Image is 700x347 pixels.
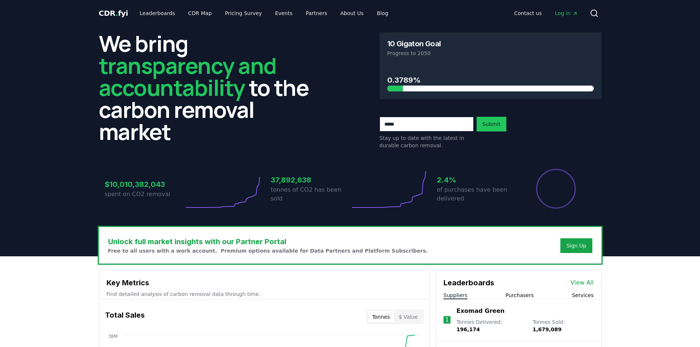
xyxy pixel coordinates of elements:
[269,7,298,20] a: Events
[549,7,584,20] a: Log in
[456,326,480,332] span: 196,174
[566,242,586,249] a: Sign Up
[532,326,561,332] span: 1,679,089
[371,7,394,20] a: Blog
[134,7,394,20] nav: Main
[271,174,350,185] h3: 37,892,638
[99,50,276,102] span: transparency and accountability
[444,292,467,299] button: Suppliers
[560,238,592,253] button: Sign Up
[555,10,578,17] span: Log in
[115,9,118,18] span: .
[219,7,268,20] a: Pricing Survey
[134,7,181,20] a: Leaderboards
[107,277,422,288] h3: Key Metrics
[508,7,548,20] a: Contact us
[107,290,422,298] p: Find detailed analysis of carbon removal data through time.
[105,179,184,190] h3: $10,010,382,043
[387,40,441,47] h3: 10 Gigaton Goal
[572,292,593,299] button: Services
[437,174,516,185] h3: 2.4%
[99,32,321,142] h2: We bring to the carbon removal market
[387,50,594,57] p: Progress to 2050
[456,318,525,333] p: Tonnes Delivered :
[368,311,394,323] button: Tonnes
[334,7,369,20] a: About Us
[108,247,428,254] p: Free to all users with a work account. Premium options available for Data Partners and Platform S...
[105,310,145,324] h3: Total Sales
[444,277,494,288] h3: Leaderboards
[182,7,218,20] a: CDR Map
[300,7,333,20] a: Partners
[506,292,534,299] button: Purchasers
[456,307,505,315] a: Exomad Green
[380,134,474,149] p: Stay up to date with the latest in durable carbon removal.
[387,75,594,86] h3: 0.3789%
[571,278,594,287] a: View All
[99,8,128,18] a: CDR.fyi
[271,185,350,203] p: tonnes of CO2 has been sold
[437,185,516,203] p: of purchases have been delivered
[532,318,593,333] p: Tonnes Sold :
[508,7,584,20] nav: Main
[108,334,118,339] tspan: 38M
[445,315,449,324] p: 1
[477,117,507,131] button: Submit
[105,190,184,199] p: spent on CO2 removal
[108,236,428,247] h3: Unlock full market insights with our Partner Portal
[99,9,128,18] span: CDR fyi
[394,311,422,323] button: $ Value
[535,168,577,209] div: Percentage of sales delivered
